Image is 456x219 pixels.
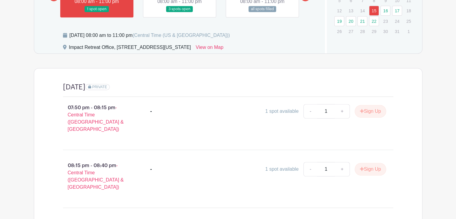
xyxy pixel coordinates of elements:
[68,163,124,190] span: - Central Time ([GEOGRAPHIC_DATA] & [GEOGRAPHIC_DATA])
[196,44,223,53] a: View on Map
[355,105,386,118] button: Sign Up
[369,16,379,26] a: 22
[346,6,356,15] p: 13
[63,83,85,91] h4: [DATE]
[380,27,390,36] p: 30
[150,108,152,115] div: -
[53,102,141,135] p: 07:50 pm - 08:15 pm
[369,27,379,36] p: 29
[265,108,299,115] div: 1 spot available
[335,104,350,118] a: +
[392,6,402,16] a: 17
[357,16,367,26] a: 21
[357,6,367,15] p: 14
[355,163,386,175] button: Sign Up
[70,32,230,39] div: [DATE] 08:00 am to 11:00 pm
[404,27,413,36] p: 1
[265,166,299,173] div: 1 spot available
[335,162,350,176] a: +
[53,160,141,193] p: 08:15 pm - 08:40 pm
[303,162,317,176] a: -
[334,6,344,15] p: 12
[392,16,402,26] p: 24
[392,27,402,36] p: 31
[92,85,107,89] span: PRIVATE
[68,105,124,132] span: - Central Time ([GEOGRAPHIC_DATA] & [GEOGRAPHIC_DATA])
[380,6,390,16] a: 16
[150,166,152,173] div: -
[380,16,390,26] p: 23
[369,6,379,16] a: 15
[404,16,413,26] p: 25
[133,33,230,38] span: (Central Time (US & [GEOGRAPHIC_DATA]))
[334,16,344,26] a: 19
[346,16,356,26] a: 20
[346,27,356,36] p: 27
[357,27,367,36] p: 28
[334,27,344,36] p: 26
[404,6,413,15] p: 18
[69,44,191,53] div: Impact Retreat Office, [STREET_ADDRESS][US_STATE]
[303,104,317,118] a: -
